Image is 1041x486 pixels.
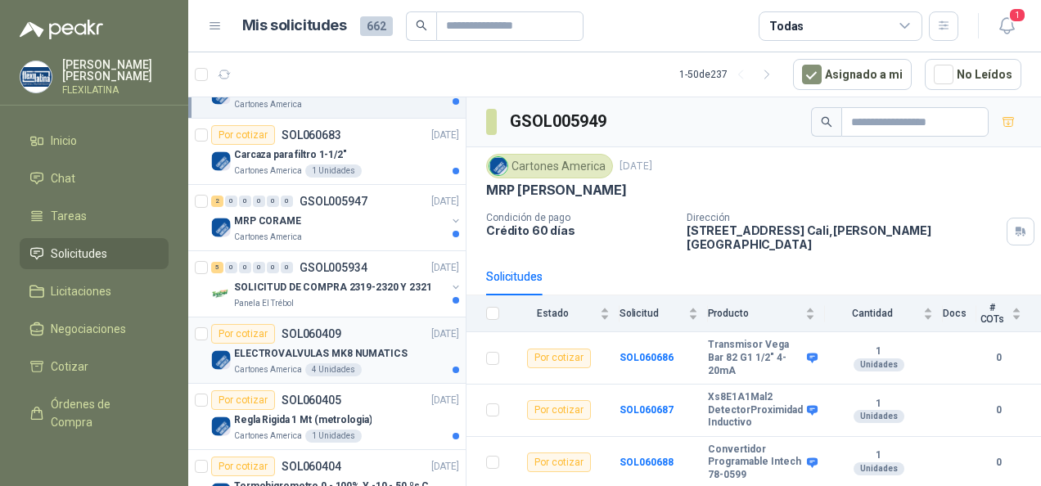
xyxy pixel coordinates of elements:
th: Docs [943,295,976,332]
a: Licitaciones [20,276,169,307]
a: Tareas [20,200,169,232]
a: 2 0 0 0 0 0 GSOL005947[DATE] Company LogoMRP CORAMECartones America [211,191,462,244]
h1: Mis solicitudes [242,14,347,38]
div: Cartones America [486,154,613,178]
a: Órdenes de Compra [20,389,169,438]
p: SOL060404 [282,461,341,472]
p: [STREET_ADDRESS] Cali , [PERSON_NAME][GEOGRAPHIC_DATA] [687,223,1000,251]
p: ELECTROVALVULAS MK8 NUMATICS [234,346,408,362]
div: Todas [769,17,804,35]
p: SOLICITUD DE COMPRA 2319-2320 Y 2321 [234,280,432,295]
div: 0 [253,262,265,273]
p: Regla Rigida 1 Mt (metrologia) [234,412,372,428]
div: 0 [225,196,237,207]
div: 0 [239,262,251,273]
span: Licitaciones [51,282,111,300]
p: Cartones America [234,363,302,376]
span: Cotizar [51,358,88,376]
p: Condición de pago [486,212,674,223]
p: [DATE] [431,128,459,143]
div: 0 [239,196,251,207]
p: MRP CORAME [234,214,301,229]
div: Por cotizar [527,349,591,368]
button: No Leídos [925,59,1021,90]
a: Por cotizarSOL060409[DATE] Company LogoELECTROVALVULAS MK8 NUMATICSCartones America4 Unidades [188,317,466,384]
a: SOL060688 [620,457,674,468]
div: 4 Unidades [305,363,362,376]
b: 0 [976,403,1021,418]
span: Producto [708,308,802,319]
p: Crédito 60 días [486,223,674,237]
a: 5 0 0 0 0 0 GSOL005934[DATE] Company LogoSOLICITUD DE COMPRA 2319-2320 Y 2321Panela El Trébol [211,258,462,310]
th: Estado [509,295,620,332]
p: Cartones America [234,430,302,443]
div: Solicitudes [486,268,543,286]
b: 1 [825,398,934,411]
a: Negociaciones [20,313,169,344]
span: Chat [51,169,75,187]
p: Cartones America [234,98,302,111]
p: Cartones America [234,164,302,178]
p: GSOL005947 [300,196,367,207]
p: [DATE] [620,159,652,174]
span: search [821,116,832,128]
p: MRP [PERSON_NAME] [486,182,627,199]
a: Solicitudes [20,238,169,269]
a: Inicio [20,125,169,156]
p: Dirección [687,212,1000,223]
img: Company Logo [211,416,231,436]
button: Asignado a mi [793,59,912,90]
div: 1 Unidades [305,164,362,178]
b: Convertidor Programable Intech 78-0599 [708,443,803,482]
p: [DATE] [431,459,459,475]
h3: GSOL005949 [510,109,609,134]
img: Company Logo [211,350,231,370]
img: Company Logo [211,151,231,171]
a: Remisiones [20,444,169,475]
p: FLEXILATINA [62,85,169,95]
span: Cantidad [825,308,921,319]
span: 1 [1008,7,1026,23]
div: 0 [281,196,293,207]
div: 1 - 50 de 237 [679,61,780,88]
a: SOL060687 [620,404,674,416]
p: [DATE] [431,393,459,408]
th: Solicitud [620,295,708,332]
div: Por cotizar [527,452,591,472]
b: 0 [976,455,1021,470]
span: Solicitud [620,308,685,319]
div: 1 Unidades [305,430,362,443]
div: Por cotizar [211,125,275,145]
a: Chat [20,163,169,194]
p: [PERSON_NAME] [PERSON_NAME] [62,59,169,82]
span: Solicitudes [51,245,107,263]
div: 0 [281,262,293,273]
b: SOL060686 [620,352,674,363]
th: Producto [708,295,825,332]
p: Cartones America [234,231,302,244]
div: Unidades [854,462,904,475]
div: Por cotizar [211,457,275,476]
img: Company Logo [20,61,52,92]
button: 1 [992,11,1021,41]
p: SOL060683 [282,129,341,141]
div: 0 [267,196,279,207]
img: Company Logo [489,157,507,175]
p: GSOL005934 [300,262,367,273]
span: Inicio [51,132,77,150]
p: [DATE] [431,260,459,276]
img: Company Logo [211,284,231,304]
a: Por cotizarSOL060683[DATE] Company LogoCarcaza para filtro 1-1/2"Cartones America1 Unidades [188,119,466,185]
th: # COTs [976,295,1041,332]
div: Unidades [854,358,904,371]
th: Cantidad [825,295,944,332]
span: Tareas [51,207,87,225]
b: 1 [825,449,934,462]
span: Estado [509,308,597,319]
a: Cotizar [20,351,169,382]
p: Carcaza para filtro 1-1/2" [234,147,347,163]
p: [DATE] [431,194,459,209]
b: Xs8E1A1Mal2 DetectorProximidad Inductivo [708,391,803,430]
